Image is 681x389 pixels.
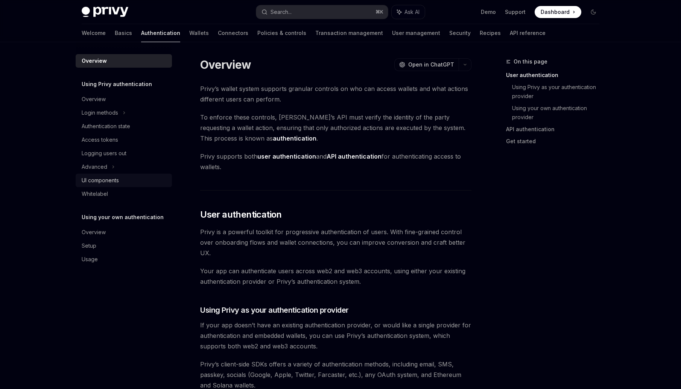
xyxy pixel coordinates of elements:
div: Advanced [82,162,107,171]
a: Wallets [189,24,209,42]
button: Search...⌘K [256,5,388,19]
strong: authentication [273,135,316,142]
span: To enforce these controls, [PERSON_NAME]’s API must verify the identity of the party requesting a... [200,112,471,144]
span: On this page [514,57,547,66]
a: Authentication state [76,120,172,133]
span: Ask AI [404,8,420,16]
strong: user authentication [257,153,316,160]
strong: API authentication [327,153,382,160]
a: User management [392,24,440,42]
a: Overview [76,92,172,106]
a: Using Privy as your authentication provider [512,81,605,102]
a: Basics [115,24,132,42]
span: If your app doesn’t have an existing authentication provider, or would like a single provider for... [200,320,471,351]
h5: Using your own authentication [82,213,164,222]
a: User authentication [506,69,605,81]
div: Access tokens [82,135,118,144]
h5: Using Privy authentication [82,80,152,89]
h1: Overview [200,58,251,71]
a: Dashboard [535,6,581,18]
a: Welcome [82,24,106,42]
span: Your app can authenticate users across web2 and web3 accounts, using either your existing authent... [200,266,471,287]
a: Whitelabel [76,187,172,201]
button: Ask AI [392,5,425,19]
a: Connectors [218,24,248,42]
a: UI components [76,174,172,187]
div: Search... [271,8,292,17]
span: User authentication [200,209,282,221]
a: API authentication [506,123,605,135]
div: Authentication state [82,122,130,131]
div: Whitelabel [82,189,108,198]
a: Policies & controls [257,24,306,42]
span: Dashboard [541,8,570,16]
img: dark logo [82,7,128,17]
a: Logging users out [76,147,172,160]
a: Demo [481,8,496,16]
a: Overview [76,54,172,68]
div: UI components [82,176,119,185]
span: ⌘ K [375,9,383,15]
a: API reference [510,24,546,42]
a: Overview [76,226,172,239]
div: Setup [82,241,96,250]
button: Toggle dark mode [587,6,599,18]
div: Overview [82,56,107,65]
span: Using Privy as your authentication provider [200,305,349,315]
div: Login methods [82,108,118,117]
span: Privy is a powerful toolkit for progressive authentication of users. With fine-grained control ov... [200,227,471,258]
div: Overview [82,95,106,104]
a: Security [449,24,471,42]
span: Privy supports both and for authenticating access to wallets. [200,151,471,172]
a: Using your own authentication provider [512,102,605,123]
a: Access tokens [76,133,172,147]
a: Recipes [480,24,501,42]
button: Open in ChatGPT [394,58,459,71]
div: Logging users out [82,149,126,158]
span: Privy’s wallet system supports granular controls on who can access wallets and what actions diffe... [200,83,471,104]
a: Authentication [141,24,180,42]
a: Usage [76,253,172,266]
a: Setup [76,239,172,253]
a: Transaction management [315,24,383,42]
div: Usage [82,255,98,264]
div: Overview [82,228,106,237]
a: Get started [506,135,605,147]
span: Open in ChatGPT [408,61,454,68]
a: Support [505,8,526,16]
